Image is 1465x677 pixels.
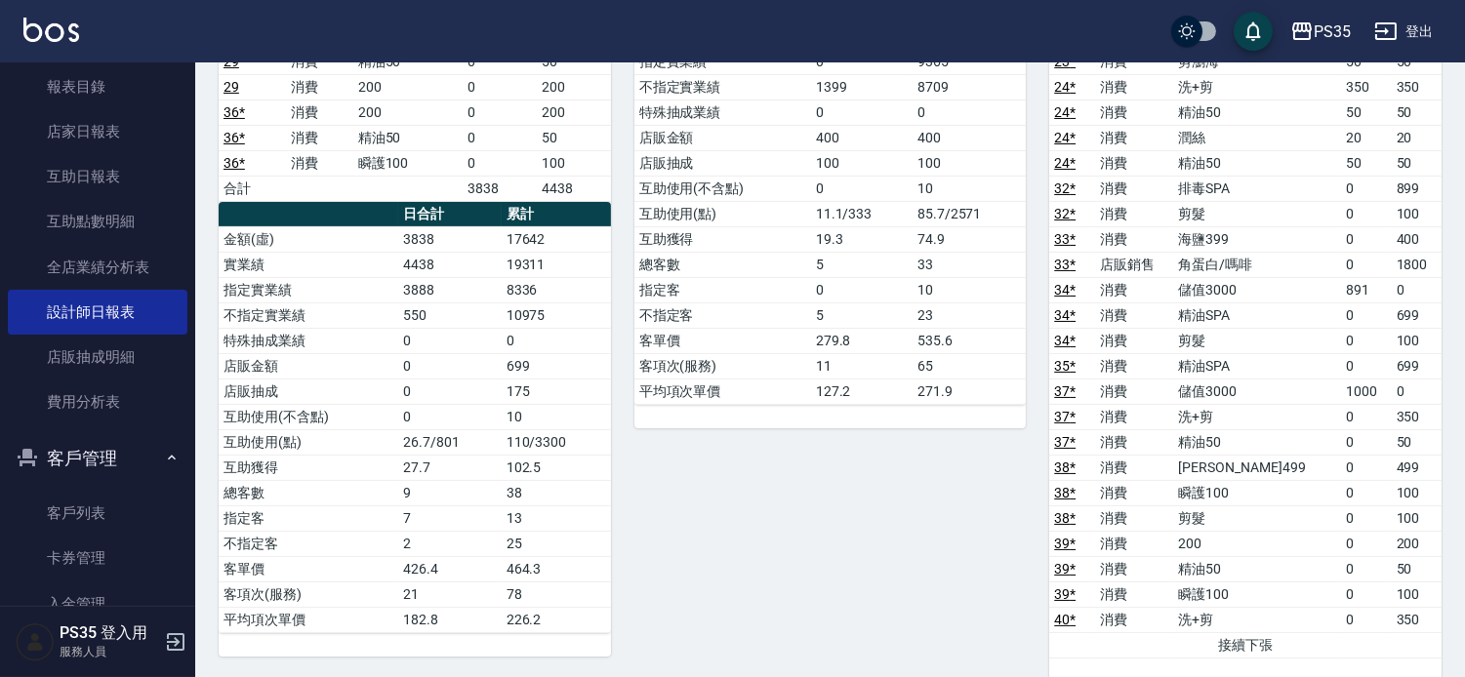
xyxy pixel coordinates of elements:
td: 消費 [1095,378,1174,404]
td: 消費 [1095,302,1174,328]
td: 0 [463,150,537,176]
td: 0 [398,353,502,378]
td: 海鹽399 [1173,226,1341,252]
td: 互助使用(不含點) [219,404,398,429]
td: 13 [502,505,611,531]
td: 精油SPA [1173,353,1341,378]
td: 33 [913,252,1026,277]
td: 127.2 [811,378,913,404]
img: Logo [23,18,79,42]
td: 85.7/2571 [913,201,1026,226]
td: 瞬護100 [1173,480,1341,505]
td: 350 [1392,404,1442,429]
td: 消費 [286,74,353,100]
td: 0 [1341,607,1391,632]
td: 271.9 [913,378,1026,404]
td: 182.8 [398,607,502,632]
td: 50 [1392,429,1442,455]
a: 客戶列表 [8,491,187,536]
td: 精油50 [1173,556,1341,581]
td: 38 [502,480,611,505]
td: 消費 [1095,201,1174,226]
td: 精油SPA [1173,302,1341,328]
td: 0 [1341,556,1391,581]
a: 全店業績分析表 [8,245,187,290]
td: 精油50 [1173,150,1341,176]
td: 消費 [1095,277,1174,302]
td: 接續下張 [1049,632,1442,657]
td: 總客數 [634,252,811,277]
td: 互助獲得 [219,455,398,480]
td: 0 [1341,226,1391,252]
a: 互助點數明細 [8,199,187,244]
td: 0 [1392,277,1442,302]
td: 排毒SPA [1173,176,1341,201]
td: 0 [1341,480,1391,505]
td: 互助使用(不含點) [634,176,811,201]
td: 50 [1392,150,1442,176]
td: 消費 [1095,176,1174,201]
td: 消費 [1095,404,1174,429]
td: 0 [811,176,913,201]
td: 消費 [1095,455,1174,480]
a: 費用分析表 [8,379,187,424]
td: 100 [1392,581,1442,607]
td: 消費 [1095,100,1174,125]
td: 不指定實業績 [634,74,811,100]
td: 8709 [913,74,1026,100]
td: 店販銷售 [1095,252,1174,277]
td: 平均項次單價 [219,607,398,632]
td: 瞬護100 [353,150,463,176]
td: 精油50 [1173,429,1341,455]
td: 535.6 [913,328,1026,353]
td: 店販金額 [634,125,811,150]
td: 10 [913,176,1026,201]
h5: PS35 登入用 [60,623,159,643]
td: 0 [1392,378,1442,404]
td: 剪髮 [1173,201,1341,226]
td: 175 [502,378,611,404]
td: 25 [502,531,611,556]
td: 5 [811,302,913,328]
a: 互助日報表 [8,154,187,199]
td: 11.1/333 [811,201,913,226]
td: 200 [1392,531,1442,556]
td: 互助獲得 [634,226,811,252]
td: 50 [1341,150,1391,176]
td: 899 [1392,176,1442,201]
td: 100 [1392,328,1442,353]
td: 角蛋白/嗎啡 [1173,252,1341,277]
td: 400 [913,125,1026,150]
td: 特殊抽成業績 [219,328,398,353]
td: 2 [398,531,502,556]
td: 0 [1341,328,1391,353]
td: 3888 [398,277,502,302]
td: 0 [811,277,913,302]
td: 0 [398,404,502,429]
td: 店販金額 [219,353,398,378]
td: 17642 [502,226,611,252]
td: 499 [1392,455,1442,480]
td: 50 [1341,100,1391,125]
td: 金額(虛) [219,226,398,252]
td: 1399 [811,74,913,100]
td: 4438 [398,252,502,277]
th: 日合計 [398,202,502,227]
td: 消費 [1095,150,1174,176]
td: 100 [1392,505,1442,531]
td: 平均項次單價 [634,378,811,404]
td: 200 [353,74,463,100]
td: 26.7/801 [398,429,502,455]
td: 3838 [463,176,537,201]
td: 0 [1341,176,1391,201]
td: 100 [1392,480,1442,505]
td: 100 [811,150,913,176]
button: PS35 [1282,12,1359,52]
td: 消費 [1095,429,1174,455]
td: 50 [1392,556,1442,581]
td: 合計 [219,176,286,201]
td: 0 [463,74,537,100]
td: 0 [1341,252,1391,277]
a: 報表目錄 [8,64,187,109]
td: 27.7 [398,455,502,480]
